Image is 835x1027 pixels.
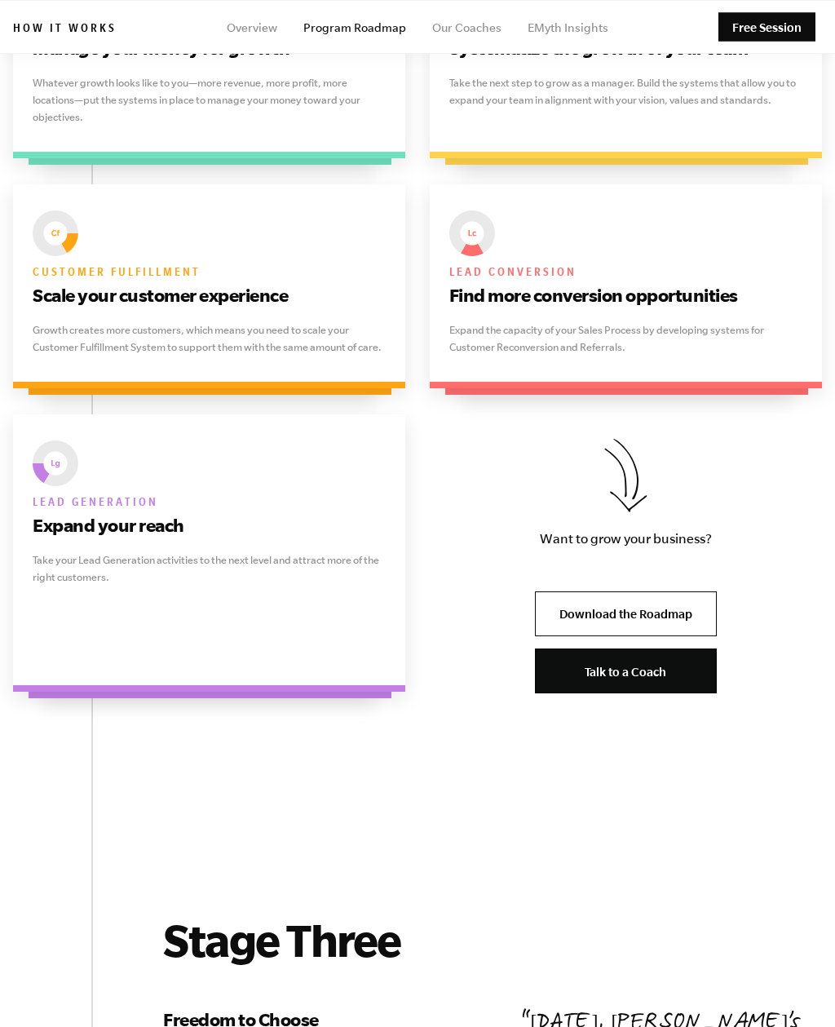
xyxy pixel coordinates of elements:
a: Free Session [718,13,815,42]
h6: Lead conversion [449,263,802,282]
img: EMyth The Seven Essential Systems: Customer fulfillment [33,210,78,256]
h3: Find more conversion opportunities [449,282,802,308]
h6: How it works [13,22,117,38]
img: Download the Roadmap [604,439,648,512]
p: Take your Lead Generation activities to the next level and attract more of the right customers. [33,551,386,586]
h3: Expand your reach [33,512,386,538]
h6: Lead generation [33,493,386,512]
h2: Stage Three [163,914,489,966]
a: Program Roadmap [303,21,406,34]
img: EMyth The Seven Essential Systems: Lead conversion [449,210,495,256]
p: Growth creates more customers, which means you need to scale your Customer Fulfillment System to ... [33,321,386,356]
img: EMyth The Seven Essential Systems: Lead generation [33,440,78,486]
a: Our Coaches [432,21,501,34]
p: Take the next step to grow as a manager. Build the systems that allow you to expand your team in ... [449,74,802,108]
a: Overview [227,21,277,34]
p: Expand the capacity of your Sales Process by developing systems for Customer Reconversion and Ref... [449,321,802,356]
iframe: Chat Widget [753,949,835,1027]
a: Talk to a Coach [535,649,717,693]
p: Want to grow your business? [535,528,717,550]
p: Whatever growth looks like to you—more revenue, more profit, more locations—put the systems in pl... [33,74,386,126]
a: Download the Roadmap [535,591,717,636]
h6: Customer fulfillment [33,263,386,282]
h3: Scale your customer experience [33,282,386,308]
a: EMyth Insights [528,21,608,34]
span: Talk to a Coach [585,665,666,679]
